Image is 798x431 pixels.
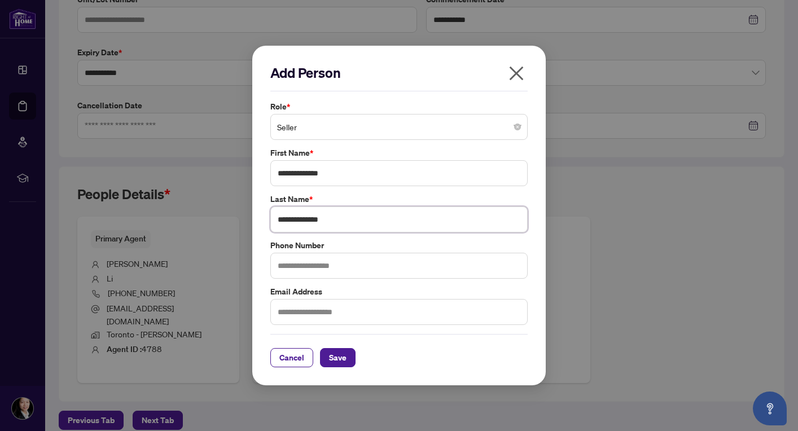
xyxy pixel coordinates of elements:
label: Email Address [270,285,528,298]
button: Open asap [753,392,787,425]
h2: Add Person [270,64,528,82]
label: Role [270,100,528,113]
button: Cancel [270,348,313,367]
label: Last Name [270,193,528,205]
span: Cancel [279,349,304,367]
label: First Name [270,147,528,159]
span: Save [329,349,347,367]
label: Phone Number [270,239,528,252]
span: close-circle [514,124,521,130]
span: close [507,64,525,82]
button: Save [320,348,356,367]
span: Seller [277,116,521,138]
